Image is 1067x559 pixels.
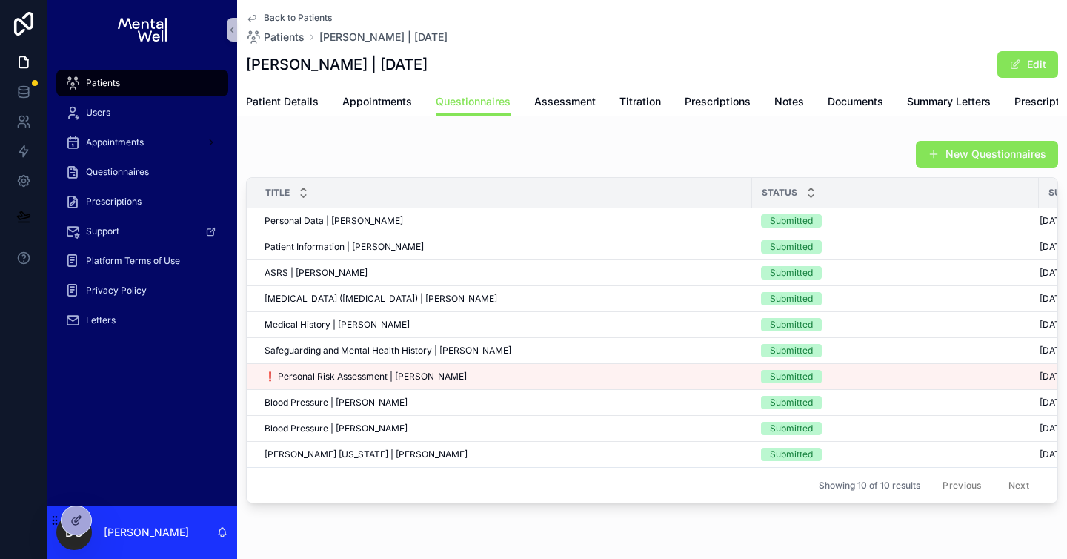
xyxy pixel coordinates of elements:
span: Safeguarding and Mental Health History | [PERSON_NAME] [265,345,511,357]
a: Patient Details [246,88,319,118]
a: Privacy Policy [56,277,228,304]
a: Support [56,218,228,245]
a: Back to Patients [246,12,332,24]
div: Submitted [770,422,813,435]
span: Questionnaires [86,166,149,178]
a: Appointments [342,88,412,118]
a: Submitted [761,266,1030,279]
span: Documents [828,94,883,109]
span: Personal Data | [PERSON_NAME] [265,215,403,227]
div: Submitted [770,396,813,409]
a: [MEDICAL_DATA] ([MEDICAL_DATA]) | [PERSON_NAME] [265,293,743,305]
a: Questionnaires [56,159,228,185]
a: Safeguarding and Mental Health History | [PERSON_NAME] [265,345,743,357]
span: Patients [264,30,305,44]
div: Submitted [770,266,813,279]
a: Documents [828,88,883,118]
span: Back to Patients [264,12,332,24]
span: Titration [619,94,661,109]
a: ASRS | [PERSON_NAME] [265,267,743,279]
a: Summary Letters [907,88,991,118]
span: ❗ Personal Risk Assessment | [PERSON_NAME] [265,371,467,383]
div: Submitted [770,292,813,305]
span: Patients [86,77,120,89]
div: Submitted [770,240,813,254]
div: Submitted [770,448,813,461]
a: [PERSON_NAME] [US_STATE] | [PERSON_NAME] [265,449,743,460]
span: Patient Details [246,94,319,109]
span: Platform Terms of Use [86,255,180,267]
a: Submitted [761,370,1030,383]
div: Submitted [770,214,813,228]
span: [PERSON_NAME] [US_STATE] | [PERSON_NAME] [265,449,468,460]
a: Medical History | [PERSON_NAME] [265,319,743,331]
a: Patient Information | [PERSON_NAME] [265,241,743,253]
span: Blood Pressure | [PERSON_NAME] [265,397,408,408]
a: Submitted [761,214,1030,228]
h1: [PERSON_NAME] | [DATE] [246,54,428,75]
a: ❗ Personal Risk Assessment | [PERSON_NAME] [265,371,743,383]
span: Privacy Policy [86,285,147,297]
a: Notes [774,88,804,118]
a: Patients [56,70,228,96]
a: Titration [619,88,661,118]
span: [MEDICAL_DATA] ([MEDICAL_DATA]) | [PERSON_NAME] [265,293,497,305]
span: Summary Letters [907,94,991,109]
span: Showing 10 of 10 results [819,480,920,492]
a: Prescriptions [56,188,228,215]
a: Personal Data | [PERSON_NAME] [265,215,743,227]
button: New Questionnaires [916,141,1058,168]
span: Prescriptions [86,196,142,208]
a: Blood Pressure | [PERSON_NAME] [265,423,743,434]
span: Questionnaires [436,94,511,109]
span: Title [265,187,290,199]
span: Prescriptions [685,94,751,109]
span: Appointments [342,94,412,109]
a: Prescriptions [685,88,751,118]
span: Users [86,107,110,119]
div: Submitted [770,318,813,331]
div: Submitted [770,344,813,357]
span: Support [86,225,119,237]
span: Patient Information | [PERSON_NAME] [265,241,424,253]
div: Submitted [770,370,813,383]
span: Status [762,187,797,199]
a: Submitted [761,240,1030,254]
span: Appointments [86,136,144,148]
a: Submitted [761,448,1030,461]
a: Patients [246,30,305,44]
a: Submitted [761,396,1030,409]
a: Users [56,99,228,126]
button: Edit [997,51,1058,78]
span: ASRS | [PERSON_NAME] [265,267,368,279]
a: Platform Terms of Use [56,248,228,274]
a: [PERSON_NAME] | [DATE] [319,30,448,44]
a: Assessment [534,88,596,118]
a: Submitted [761,344,1030,357]
p: [PERSON_NAME] [104,525,189,540]
span: Medical History | [PERSON_NAME] [265,319,410,331]
span: Assessment [534,94,596,109]
a: Submitted [761,292,1030,305]
span: Blood Pressure | [PERSON_NAME] [265,423,408,434]
span: Notes [774,94,804,109]
a: Submitted [761,422,1030,435]
img: App logo [118,18,166,42]
a: Appointments [56,129,228,156]
a: Letters [56,307,228,334]
a: Blood Pressure | [PERSON_NAME] [265,397,743,408]
a: Questionnaires [436,88,511,116]
div: scrollable content [47,59,237,353]
span: Letters [86,314,116,326]
a: Submitted [761,318,1030,331]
